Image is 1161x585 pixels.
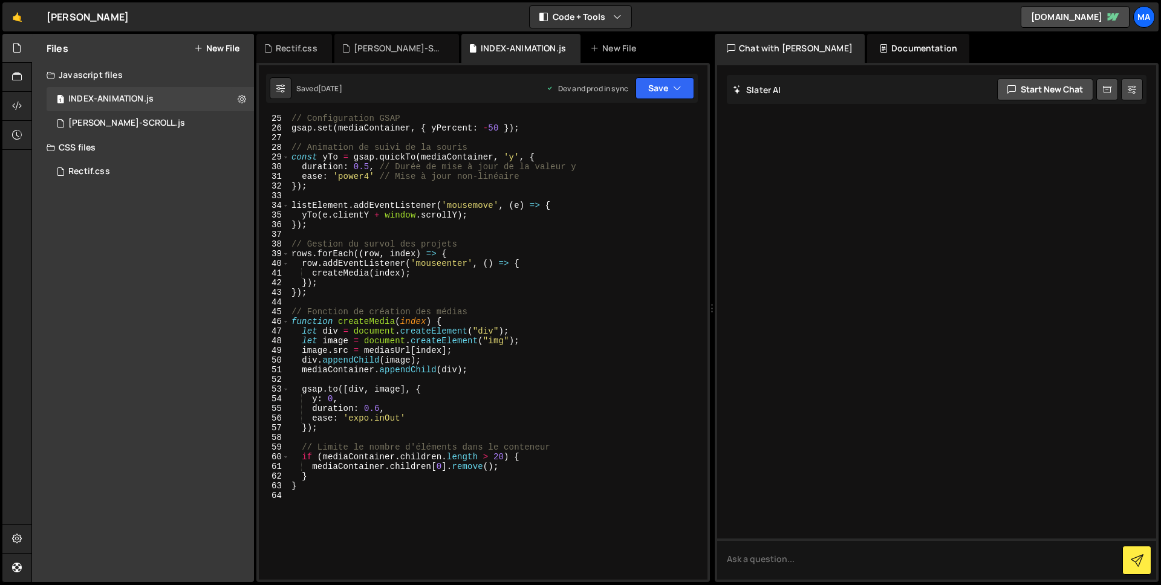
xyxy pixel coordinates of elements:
[259,462,290,471] div: 61
[259,191,290,201] div: 33
[259,210,290,220] div: 35
[530,6,631,28] button: Code + Tools
[259,423,290,433] div: 57
[259,452,290,462] div: 60
[354,42,444,54] div: [PERSON_NAME]-SCROLL.js
[276,42,317,54] div: Rectif.css
[259,326,290,336] div: 47
[259,336,290,346] div: 48
[259,384,290,394] div: 53
[47,160,254,184] div: 16352/44971.css
[259,394,290,404] div: 54
[259,491,290,500] div: 64
[32,135,254,160] div: CSS files
[259,133,290,143] div: 27
[259,471,290,481] div: 62
[259,230,290,239] div: 37
[259,433,290,442] div: 58
[259,162,290,172] div: 30
[259,297,290,307] div: 44
[259,413,290,423] div: 56
[259,268,290,278] div: 41
[47,111,254,135] div: 16352/44206.js
[68,166,110,177] div: Rectif.css
[259,365,290,375] div: 51
[259,442,290,452] div: 59
[259,307,290,317] div: 45
[259,152,290,162] div: 29
[194,44,239,53] button: New File
[259,404,290,413] div: 55
[1021,6,1130,28] a: [DOMAIN_NAME]
[259,201,290,210] div: 34
[259,249,290,259] div: 39
[68,118,185,129] div: [PERSON_NAME]-SCROLL.js
[259,481,290,491] div: 63
[259,143,290,152] div: 28
[296,83,342,94] div: Saved
[715,34,865,63] div: Chat with [PERSON_NAME]
[259,346,290,355] div: 49
[733,84,781,95] h2: Slater AI
[590,42,641,54] div: New File
[1133,6,1155,28] a: Ma
[259,317,290,326] div: 46
[2,2,32,31] a: 🤙
[259,239,290,249] div: 38
[57,95,64,105] span: 1
[259,181,290,191] div: 32
[32,63,254,87] div: Javascript files
[259,114,290,123] div: 25
[47,87,254,111] div: 16352/44205.js
[47,42,68,55] h2: Files
[259,288,290,297] div: 43
[997,79,1093,100] button: Start new chat
[259,355,290,365] div: 50
[259,278,290,288] div: 42
[867,34,969,63] div: Documentation
[259,220,290,230] div: 36
[259,259,290,268] div: 40
[68,94,154,105] div: INDEX-ANIMATION.js
[318,83,342,94] div: [DATE]
[546,83,628,94] div: Dev and prod in sync
[259,375,290,384] div: 52
[636,77,694,99] button: Save
[481,42,566,54] div: INDEX-ANIMATION.js
[259,172,290,181] div: 31
[47,10,129,24] div: [PERSON_NAME]
[259,123,290,133] div: 26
